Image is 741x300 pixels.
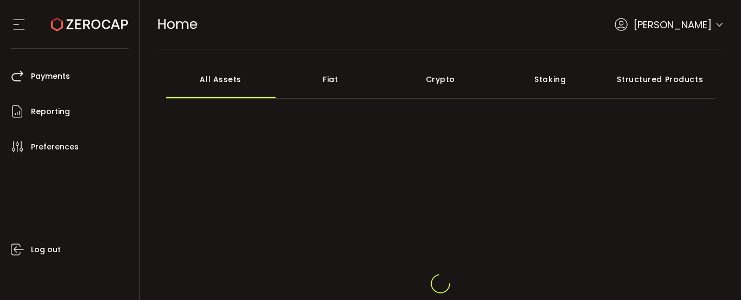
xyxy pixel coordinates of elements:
[605,60,716,98] div: Structured Products
[157,15,197,34] span: Home
[31,242,61,258] span: Log out
[634,17,712,32] span: [PERSON_NAME]
[31,139,79,155] span: Preferences
[276,60,386,98] div: Fiat
[31,104,70,120] span: Reporting
[386,60,496,98] div: Crypto
[166,60,276,98] div: All Assets
[31,68,70,84] span: Payments
[495,60,605,98] div: Staking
